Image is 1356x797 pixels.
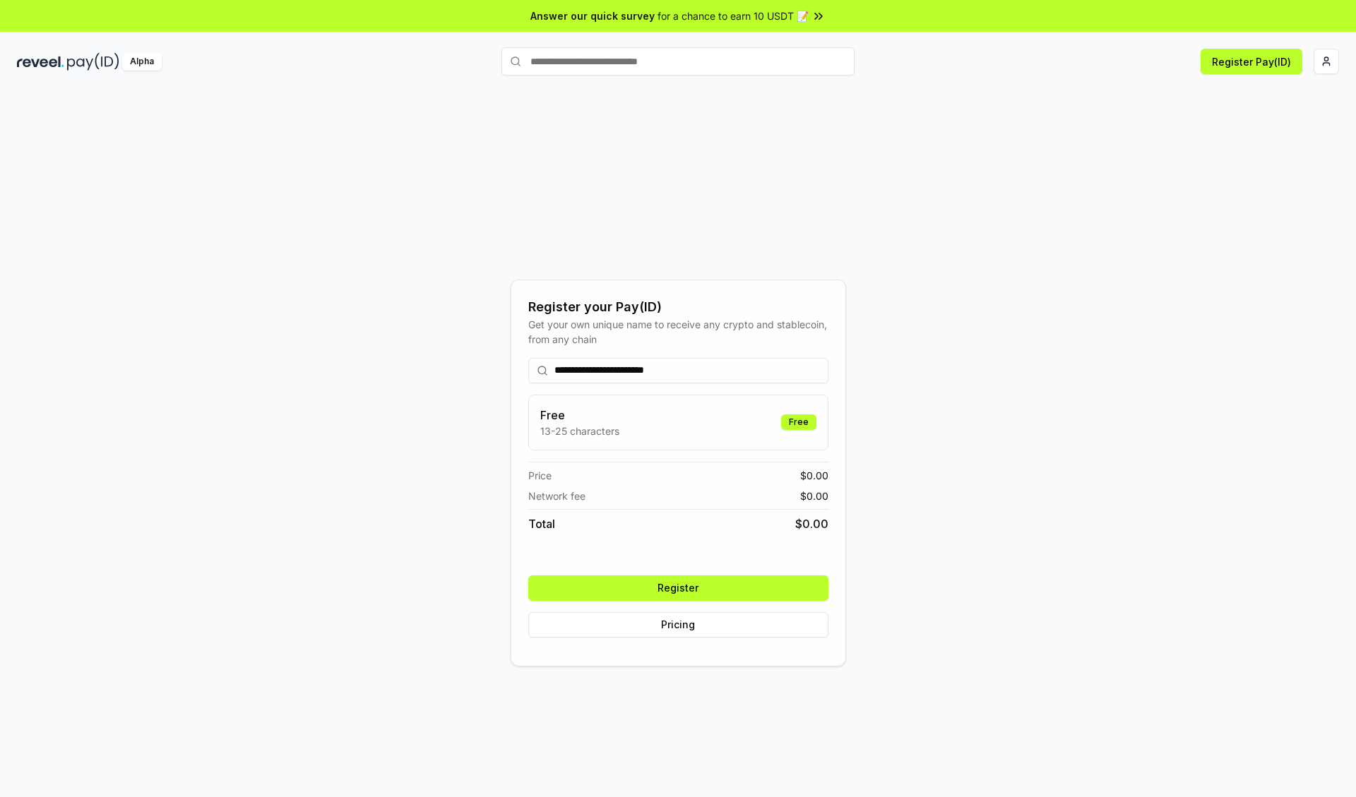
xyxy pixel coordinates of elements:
[795,515,828,532] span: $ 0.00
[540,424,619,438] p: 13-25 characters
[122,53,162,71] div: Alpha
[528,468,552,483] span: Price
[528,612,828,637] button: Pricing
[530,8,655,23] span: Answer our quick survey
[67,53,119,71] img: pay_id
[781,414,816,430] div: Free
[528,297,828,317] div: Register your Pay(ID)
[658,8,809,23] span: for a chance to earn 10 USDT 📝
[1201,49,1302,74] button: Register Pay(ID)
[528,515,555,532] span: Total
[540,407,619,424] h3: Free
[800,468,828,483] span: $ 0.00
[17,53,64,71] img: reveel_dark
[528,489,585,503] span: Network fee
[528,575,828,601] button: Register
[528,317,828,347] div: Get your own unique name to receive any crypto and stablecoin, from any chain
[800,489,828,503] span: $ 0.00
